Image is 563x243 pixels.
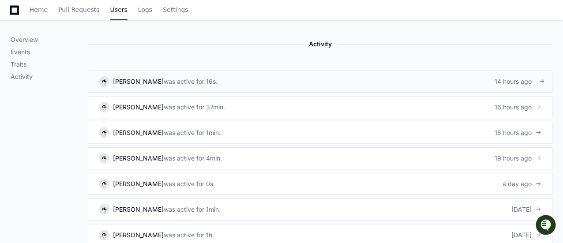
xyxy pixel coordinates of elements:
[110,7,128,12] span: Users
[503,179,541,188] div: a day ago
[9,9,26,26] img: PlayerZero
[30,75,112,82] div: We're available if you need us!
[113,179,164,188] div: [PERSON_NAME]
[113,205,164,214] div: [PERSON_NAME]
[100,154,109,162] img: 4.svg
[88,71,552,93] a: [PERSON_NAME]was active for 16s.14 hours ago
[164,179,215,188] div: was active for 0s.
[62,92,107,99] a: Powered byPylon
[100,128,109,137] img: 4.svg
[88,173,552,195] a: [PERSON_NAME]was active for 0s.a day ago
[511,231,541,239] div: [DATE]
[100,103,109,111] img: 4.svg
[88,122,552,144] a: [PERSON_NAME]was active for 1min.18 hours ago
[11,72,88,81] p: Activity
[304,39,337,49] span: Activity
[30,7,48,12] span: Home
[113,77,164,86] div: [PERSON_NAME]
[9,35,161,49] div: Welcome
[164,77,218,86] div: was active for 16s.
[535,214,559,238] iframe: Open customer support
[495,128,541,137] div: 18 hours ago
[113,103,164,112] div: [PERSON_NAME]
[100,77,109,86] img: 4.svg
[163,7,188,12] span: Settings
[11,60,88,69] p: Traits
[88,147,552,169] a: [PERSON_NAME]was active for 4min.19 hours ago
[11,35,88,44] p: Overview
[88,198,552,221] a: [PERSON_NAME]was active for 1min.[DATE]
[495,154,541,163] div: 19 hours ago
[58,7,99,12] span: Pull Requests
[164,154,222,163] div: was active for 4min.
[511,205,541,214] div: [DATE]
[164,205,221,214] div: was active for 1min.
[113,231,164,239] div: [PERSON_NAME]
[164,128,221,137] div: was active for 1min.
[164,103,225,112] div: was active for 37min.
[30,66,145,75] div: Start new chat
[100,231,109,239] img: 4.svg
[495,77,541,86] div: 14 hours ago
[113,128,164,137] div: [PERSON_NAME]
[113,154,164,163] div: [PERSON_NAME]
[495,103,541,112] div: 16 hours ago
[164,231,214,239] div: was active for 1h.
[150,68,161,79] button: Start new chat
[100,205,109,213] img: 4.svg
[138,7,152,12] span: Logs
[11,48,88,56] p: Events
[88,96,552,118] a: [PERSON_NAME]was active for 37min.16 hours ago
[100,179,109,188] img: 4.svg
[9,66,25,82] img: 1756235613930-3d25f9e4-fa56-45dd-b3ad-e072dfbd1548
[88,93,107,99] span: Pylon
